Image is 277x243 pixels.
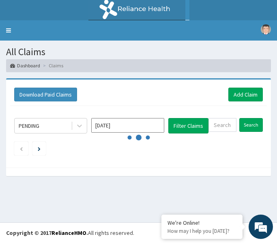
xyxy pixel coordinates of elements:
[127,125,151,150] svg: audio-loading
[6,47,271,57] h1: All Claims
[208,118,236,132] input: Search by HMO ID
[167,228,236,234] p: How may I help you today?
[10,62,40,69] a: Dashboard
[261,24,271,34] img: User Image
[239,118,263,132] input: Search
[228,88,263,101] a: Add Claim
[38,145,41,152] a: Next page
[91,118,164,133] input: Select Month and Year
[6,229,88,237] strong: Copyright © 2017 .
[19,145,23,152] a: Previous page
[52,229,86,237] a: RelianceHMO
[167,219,236,226] div: We're Online!
[19,122,39,130] div: PENDING
[14,88,77,101] button: Download Paid Claims
[41,62,63,69] li: Claims
[168,118,208,133] button: Filter Claims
